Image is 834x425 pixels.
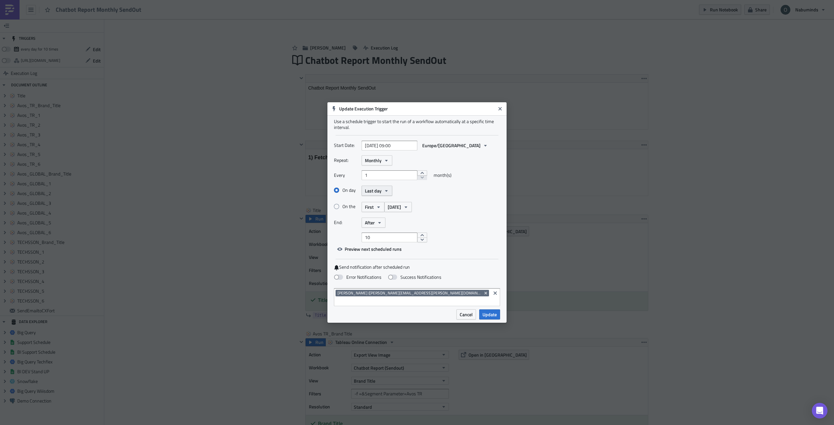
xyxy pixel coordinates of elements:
button: decrement [417,175,427,180]
label: On the [334,204,362,209]
span: [PERSON_NAME] ([PERSON_NAME][EMAIL_ADDRESS][PERSON_NAME][DOMAIN_NAME]) [338,290,482,296]
button: After [362,218,385,228]
span: First [365,204,374,210]
h3: 2) Create your Email and use Tableau content as attachment [3,5,340,11]
label: End: [334,218,358,227]
button: Preview next scheduled runs [334,244,405,254]
span: Last day [365,187,381,194]
label: Error Notifications [334,274,381,280]
label: Repeat: [334,155,358,165]
span: Monthly [365,157,381,164]
span: month(s) [434,170,452,180]
label: Every [334,170,358,180]
button: increment [417,170,427,176]
label: On day [334,187,362,193]
button: increment [417,233,427,238]
button: Europe/[GEOGRAPHIC_DATA] [419,140,491,150]
button: Last day [362,186,392,196]
h6: Update Execution Trigger [339,106,496,112]
input: YYYY-MM-DD HH:mm [362,141,417,150]
span: Business Intelligence Reports [56,30,168,38]
span: Chatbot Performance Report [56,39,123,44]
label: Send notification after scheduled run [334,264,500,270]
body: Rich Text Area. Press ALT-0 for help. [3,3,340,8]
button: Close [495,104,505,114]
body: Rich Text Area. Press ALT-0 for help. [3,5,340,11]
button: decrement [417,237,427,243]
button: First [362,202,384,212]
p: Chatbot Report Monthly SendOut [3,3,340,8]
button: Clear selected items [491,289,499,297]
span: Update [482,311,497,318]
div: Use a schedule trigger to start the run of a workflow automatically at a specific time interval. [334,119,500,130]
strong: 1) Fetch Tableau content [3,5,65,11]
span: [DATE] [388,204,401,210]
label: Success Notifications [388,274,441,280]
button: Remove Tag [483,290,489,296]
label: Start Date: [334,140,358,150]
span: After [365,219,375,226]
button: Cancel [456,309,476,319]
button: Monthly [362,155,392,165]
body: Rich Text Area. Press ALT-0 for help. [3,3,326,382]
button: Update [479,309,500,319]
span: Cancel [460,311,473,318]
span: Europe/[GEOGRAPHIC_DATA] [422,142,481,149]
button: [DATE] [384,202,412,212]
span: Preview next scheduled runs [345,246,402,252]
div: Open Intercom Messenger [812,403,827,418]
